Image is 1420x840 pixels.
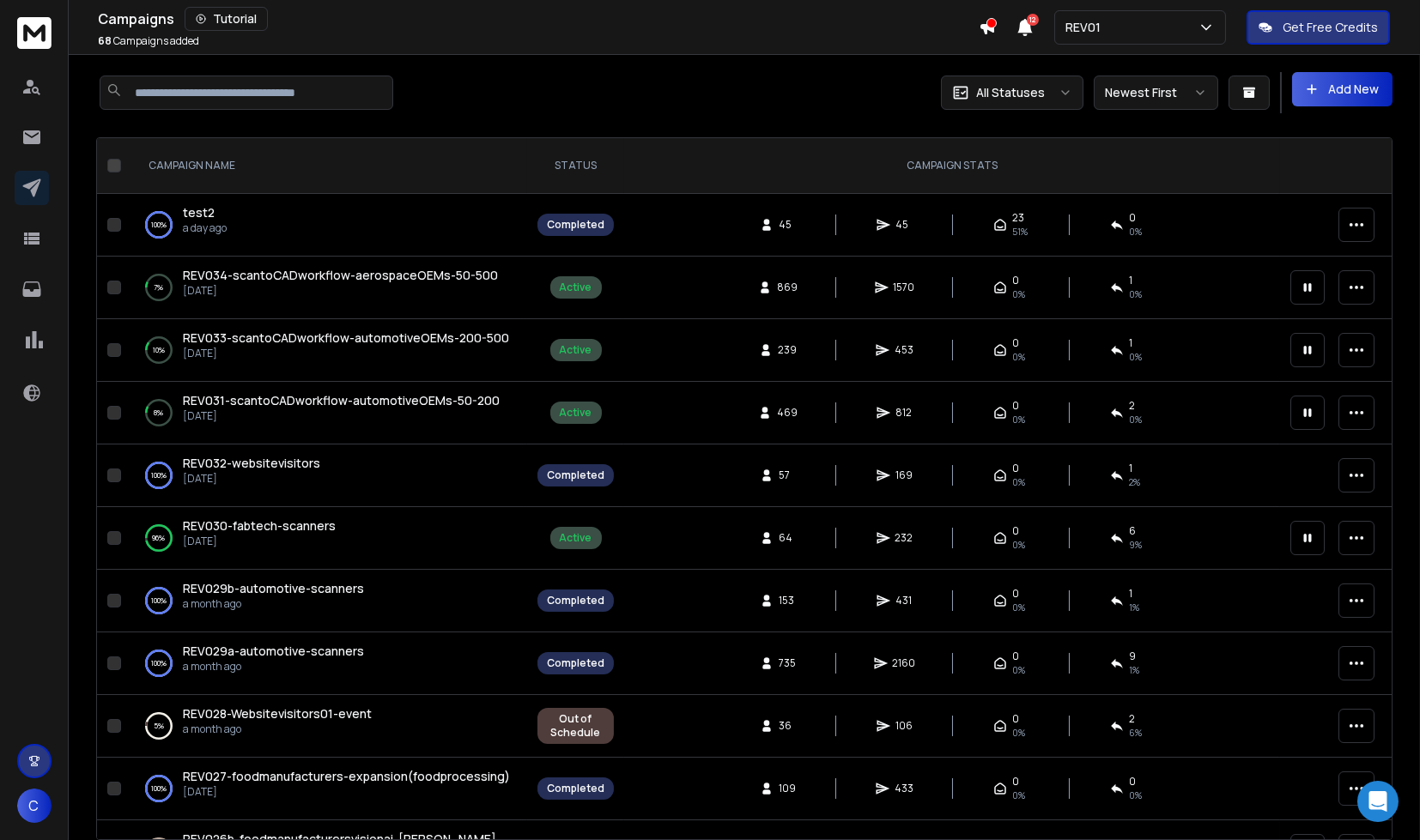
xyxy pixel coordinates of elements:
span: 0% [1012,726,1025,740]
th: CAMPAIGN STATS [624,138,1280,194]
td: 7%REV034-scantoCADworkflow-aerospaceOEMs-50-500[DATE] [128,257,527,319]
span: 431 [895,594,913,607]
p: All Statuses [976,84,1045,101]
span: 2 [1129,399,1135,413]
p: [DATE] [183,409,500,423]
span: 68 [98,33,112,48]
span: 9 [1129,650,1136,663]
span: 2 % [1129,475,1140,489]
p: [DATE] [183,347,509,360]
span: REV029a-automotive-scanners [183,643,364,659]
span: 0% [1012,663,1025,677]
span: 232 [895,531,913,545]
span: 0 [1012,587,1019,601]
p: 96 % [153,529,166,547]
p: [DATE] [183,472,320,486]
button: Newest First [1094,76,1218,110]
span: 45 [779,218,796,232]
span: REV029b-automotive-scanners [183,580,364,596]
a: REV027-foodmanufacturers-expansion(foodprocessing) [183,768,510,785]
span: 106 [895,719,913,733]
span: 2160 [893,656,916,670]
span: 153 [779,594,796,607]
span: 1 % [1129,601,1139,614]
span: 6 % [1129,726,1142,740]
p: Get Free Credits [1283,19,1378,36]
span: 51 % [1012,225,1028,239]
span: REV034-scantoCADworkflow-aerospaceOEMs-50-500 [183,267,498,283]
p: [DATE] [183,785,510,799]
span: 45 [895,218,913,232]
span: 0 % [1129,350,1142,364]
p: 100 % [151,655,167,672]
p: 100 % [151,467,167,484]
span: 433 [895,782,913,795]
a: REV031-scantoCADworkflow-automotiveOEMs-50-200 [183,392,500,409]
p: 5 % [154,717,164,734]
span: 0 % [1129,225,1142,239]
span: REV027-foodmanufacturers-expansion(foodprocessing) [183,768,510,784]
div: Out of Schedule [547,712,604,740]
span: 57 [779,468,796,482]
span: REV031-scantoCADworkflow-automotiveOEMs-50-200 [183,392,500,408]
p: 10 % [153,341,165,359]
span: 0 % [1129,413,1142,426]
span: 0% [1012,475,1025,489]
th: STATUS [527,138,624,194]
a: REV034-scantoCADworkflow-aerospaceOEMs-50-500 [183,267,498,284]
span: 0 [1012,775,1019,789]
span: 0 [1012,336,1019,350]
span: 1 [1129,274,1132,287]
a: REV028-Websitevisitors01-event [183,705,372,722]
span: 64 [779,531,796,545]
div: Active [560,531,592,545]
div: Completed [547,218,604,232]
p: 7 % [155,279,164,296]
a: REV029a-automotive-scanners [183,643,364,660]
div: Completed [547,468,604,482]
span: 0 [1012,712,1019,726]
span: 1 % [1129,663,1139,677]
td: 100%REV029b-automotive-scannersa month ago [128,570,527,632]
span: 1 [1129,587,1132,601]
span: 0 % [1129,789,1142,802]
a: test2 [183,204,215,221]
button: Get Free Credits [1247,10,1390,45]
a: REV029b-automotive-scanners [183,580,364,597]
span: 23 [1012,211,1024,225]
span: 0 % [1129,287,1142,301]
span: 0 [1129,211,1136,225]
span: 0% [1012,287,1025,301]
a: REV032-websitevisitors [183,455,320,472]
div: Campaigns [98,7,979,31]
td: 100%REV032-websitevisitors[DATE] [128,444,527,507]
span: 0 [1012,399,1019,413]
p: [DATE] [183,535,336,548]
p: Campaigns added [98,34,199,48]
button: C [17,789,52,823]
span: REV028-Websitevisitors01-event [183,705,372,722]
td: 10%REV033-scantoCADworkflow-automotiveOEMs-200-500[DATE] [128,319,527,382]
div: Active [560,406,592,420]
span: 735 [779,656,796,670]
span: 0 [1012,524,1019,538]
p: 100 % [151,592,167,609]
span: 36 [779,719,796,733]
span: 0% [1012,789,1025,802]
span: 869 [777,281,798,294]
p: REV01 [1065,19,1107,36]
td: 100%REV027-foodmanufacturers-expansion(foodprocessing)[DATE] [128,758,527,820]
div: Completed [547,782,604,795]
span: 1 [1129,336,1132,350]
p: 100 % [151,216,167,233]
a: REV030-fabtech-scanners [183,517,336,535]
span: test2 [183,204,215,221]
span: REV030-fabtech-scanners [183,517,336,534]
span: 109 [779,782,796,795]
span: 2 [1129,712,1135,726]
td: 100%REV029a-automotive-scannersa month ago [128,632,527,695]
p: [DATE] [183,284,498,298]
span: REV032-websitevisitors [183,455,320,471]
button: Add New [1292,72,1393,106]
span: 239 [778,343,797,357]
